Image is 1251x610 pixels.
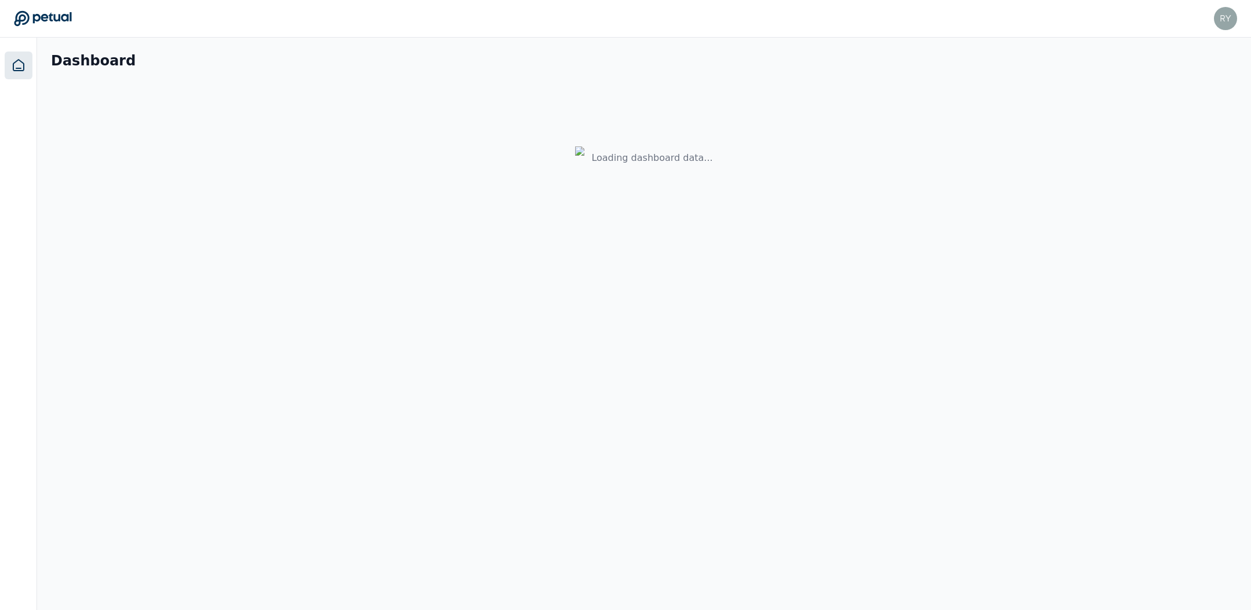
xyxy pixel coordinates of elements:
[14,10,72,27] a: Go to Dashboard
[1214,7,1237,30] img: ryan.mierzwiak@klaviyo.com
[51,52,136,70] h1: Dashboard
[591,151,712,165] div: Loading dashboard data...
[575,146,587,170] img: Logo
[5,52,32,79] a: Dashboard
